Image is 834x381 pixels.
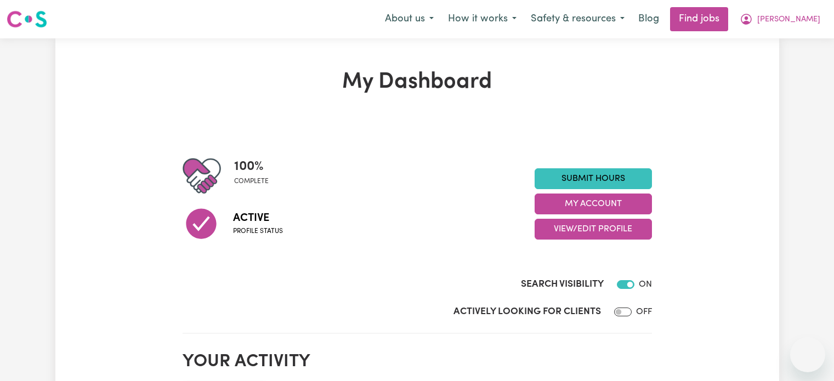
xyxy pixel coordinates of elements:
img: Careseekers logo [7,9,47,29]
button: My Account [535,194,652,214]
iframe: Button to launch messaging window [790,337,825,372]
button: Safety & resources [524,8,632,31]
label: Actively Looking for Clients [453,305,601,319]
span: Profile status [233,226,283,236]
button: How it works [441,8,524,31]
span: complete [234,177,269,186]
span: Active [233,210,283,226]
span: OFF [636,308,652,316]
span: ON [639,280,652,289]
button: My Account [733,8,827,31]
button: About us [378,8,441,31]
h2: Your activity [183,351,652,372]
button: View/Edit Profile [535,219,652,240]
a: Find jobs [670,7,728,31]
a: Blog [632,7,666,31]
h1: My Dashboard [183,69,652,95]
a: Submit Hours [535,168,652,189]
label: Search Visibility [521,277,604,292]
span: [PERSON_NAME] [757,14,820,26]
a: Careseekers logo [7,7,47,32]
span: 100 % [234,157,269,177]
div: Profile completeness: 100% [234,157,277,195]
